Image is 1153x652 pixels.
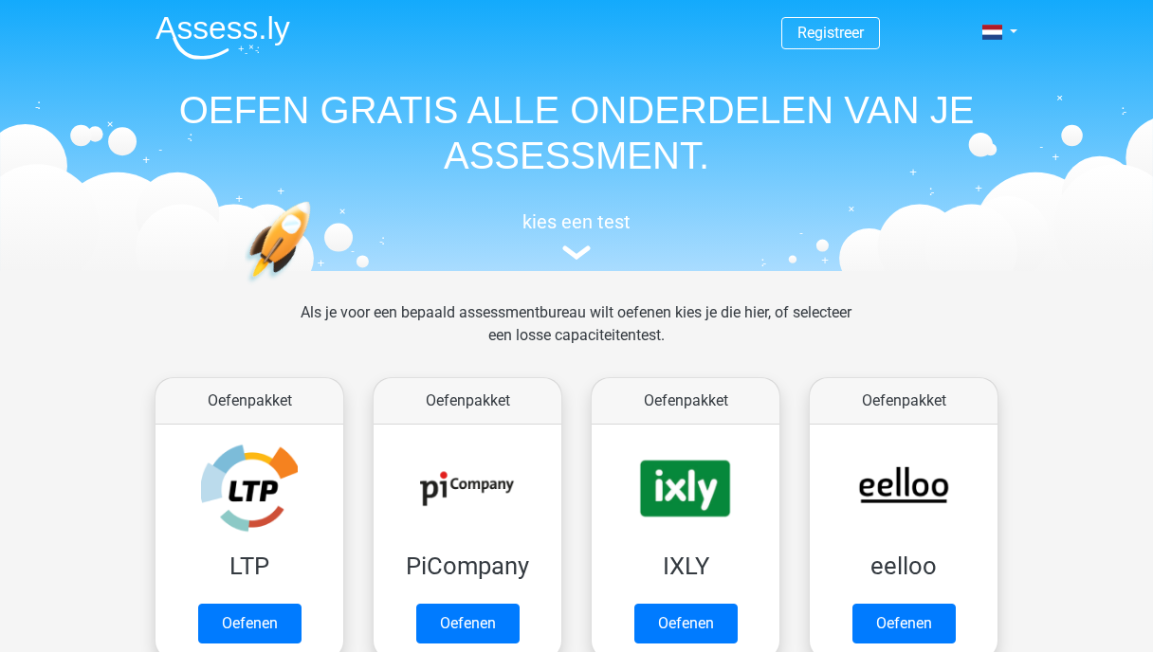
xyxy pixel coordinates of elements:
[562,245,591,260] img: assessment
[797,24,864,42] a: Registreer
[285,301,867,370] div: Als je voor een bepaald assessmentbureau wilt oefenen kies je die hier, of selecteer een losse ca...
[416,604,520,643] a: Oefenen
[198,604,302,643] a: Oefenen
[140,210,1013,261] a: kies een test
[156,15,290,60] img: Assessly
[140,87,1013,178] h1: OEFEN GRATIS ALLE ONDERDELEN VAN JE ASSESSMENT.
[634,604,738,643] a: Oefenen
[140,210,1013,233] h5: kies een test
[852,604,956,643] a: Oefenen
[245,201,384,372] img: oefenen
